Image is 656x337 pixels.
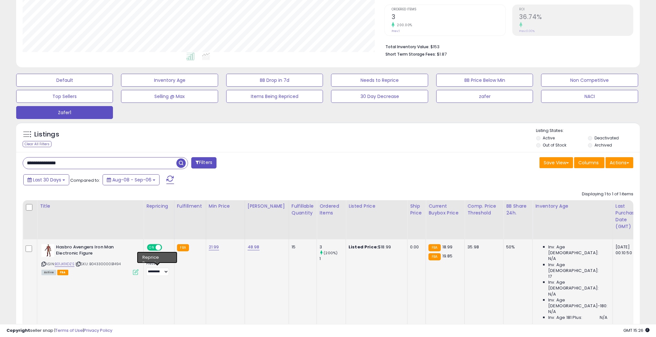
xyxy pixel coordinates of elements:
[548,262,607,274] span: Inv. Age [DEMOGRAPHIC_DATA]:
[548,256,556,262] span: N/A
[191,157,217,168] button: Filters
[437,51,447,57] span: $1.87
[112,177,151,183] span: Aug-08 - Sep-06
[623,327,650,333] span: 2025-10-7 15:26 GMT
[292,203,314,216] div: Fulfillable Quantity
[543,135,555,141] label: Active
[33,177,61,183] span: Last 30 Days
[519,13,633,22] h2: 36.74%
[6,327,30,333] strong: Copyright
[506,244,528,250] div: 50%
[55,261,74,267] a: B01JK1XDZS
[548,274,552,279] span: 17
[535,203,610,210] div: Inventory Age
[392,29,400,33] small: Prev: 1
[574,157,605,168] button: Columns
[349,203,405,210] div: Listed Price
[41,270,56,275] span: All listings currently available for purchase on Amazon
[442,253,453,259] span: 19.85
[57,270,68,275] span: FBA
[16,90,113,103] button: Top Sellers
[385,42,628,50] li: $153
[319,244,346,250] div: 3
[442,244,453,250] span: 18.99
[519,29,535,33] small: Prev: 0.00%
[548,297,607,309] span: Inv. Age [DEMOGRAPHIC_DATA]-180:
[595,135,619,141] label: Deactivated
[209,203,242,210] div: Min Price
[292,244,312,250] div: 15
[349,244,402,250] div: $18.99
[319,203,343,216] div: Ordered Items
[331,74,428,87] button: Needs to Reprice
[506,203,530,216] div: BB Share 24h.
[6,328,112,334] div: seller snap | |
[616,203,639,230] div: Last Purchase Date (GMT)
[34,130,59,139] h5: Listings
[16,74,113,87] button: Default
[578,159,599,166] span: Columns
[75,261,121,266] span: | SKU: B04330000B1494
[121,90,218,103] button: Selling @ Max
[536,128,640,134] p: Listing States:
[541,90,638,103] button: NACI
[41,244,139,274] div: ASIN:
[428,253,440,260] small: FBA
[161,245,172,250] span: OFF
[548,291,556,297] span: N/A
[226,90,323,103] button: Items Being Repriced
[428,203,462,216] div: Current Buybox Price
[148,245,156,250] span: ON
[600,315,607,321] span: N/A
[40,203,141,210] div: Title
[385,51,436,57] b: Short Term Storage Fees:
[467,244,498,250] div: 35.98
[548,315,582,321] span: Inv. Age 181 Plus:
[56,244,135,258] b: Hasbro Avengers Iron Man Electronic Figure
[16,106,113,119] button: Zafer1
[410,244,421,250] div: 0.00
[121,74,218,87] button: Inventory Age
[146,261,169,276] div: Preset:
[248,203,286,210] div: [PERSON_NAME]
[595,142,612,148] label: Archived
[616,244,637,256] div: [DATE] 00:10:50
[84,327,112,333] a: Privacy Policy
[146,203,172,210] div: Repricing
[582,191,633,197] div: Displaying 1 to 1 of 1 items
[395,23,412,27] small: 200.00%
[541,74,638,87] button: Non Competitive
[103,174,160,185] button: Aug-08 - Sep-06
[23,174,69,185] button: Last 30 Days
[548,279,607,291] span: Inv. Age [DEMOGRAPHIC_DATA]:
[146,254,169,260] div: Win BuyBox
[467,203,501,216] div: Comp. Price Threshold
[539,157,573,168] button: Save View
[392,8,505,11] span: Ordered Items
[436,90,533,103] button: zafer
[226,74,323,87] button: BB Drop in 7d
[177,203,203,210] div: Fulfillment
[606,157,633,168] button: Actions
[548,309,556,315] span: N/A
[436,74,533,87] button: BB Price Below Min
[319,256,346,262] div: 1
[392,13,505,22] h2: 3
[70,177,100,183] span: Compared to:
[331,90,428,103] button: 30 Day Decrease
[385,44,429,49] b: Total Inventory Value:
[548,244,607,256] span: Inv. Age [DEMOGRAPHIC_DATA]:
[519,8,633,11] span: ROI
[324,250,338,255] small: (200%)
[41,244,54,257] img: 41h9dhLYBvL._SL40_.jpg
[349,244,378,250] b: Listed Price:
[209,244,219,250] a: 21.99
[543,142,567,148] label: Out of Stock
[23,141,51,147] div: Clear All Filters
[55,327,83,333] a: Terms of Use
[428,244,440,251] small: FBA
[248,244,260,250] a: 48.98
[410,203,423,216] div: Ship Price
[177,244,189,251] small: FBA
